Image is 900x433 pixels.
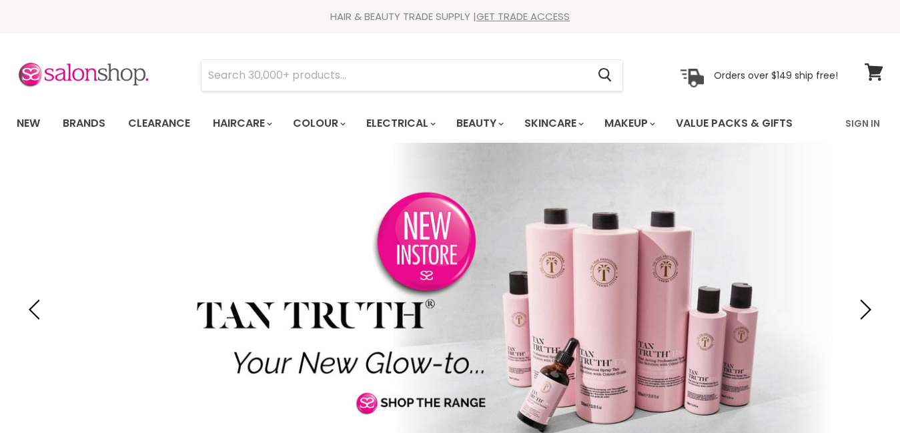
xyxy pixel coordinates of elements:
a: Sign In [837,109,888,137]
form: Product [201,59,623,91]
a: Clearance [118,109,200,137]
a: New [7,109,50,137]
button: Next [850,296,877,323]
a: Colour [283,109,354,137]
a: Skincare [514,109,592,137]
a: Value Packs & Gifts [666,109,803,137]
button: Search [587,60,622,91]
a: Haircare [203,109,280,137]
a: Beauty [446,109,512,137]
input: Search [201,60,587,91]
a: GET TRADE ACCESS [476,9,570,23]
button: Previous [23,296,50,323]
a: Electrical [356,109,444,137]
a: Makeup [594,109,663,137]
a: Brands [53,109,115,137]
p: Orders over $149 ship free! [714,69,838,81]
ul: Main menu [7,104,820,143]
